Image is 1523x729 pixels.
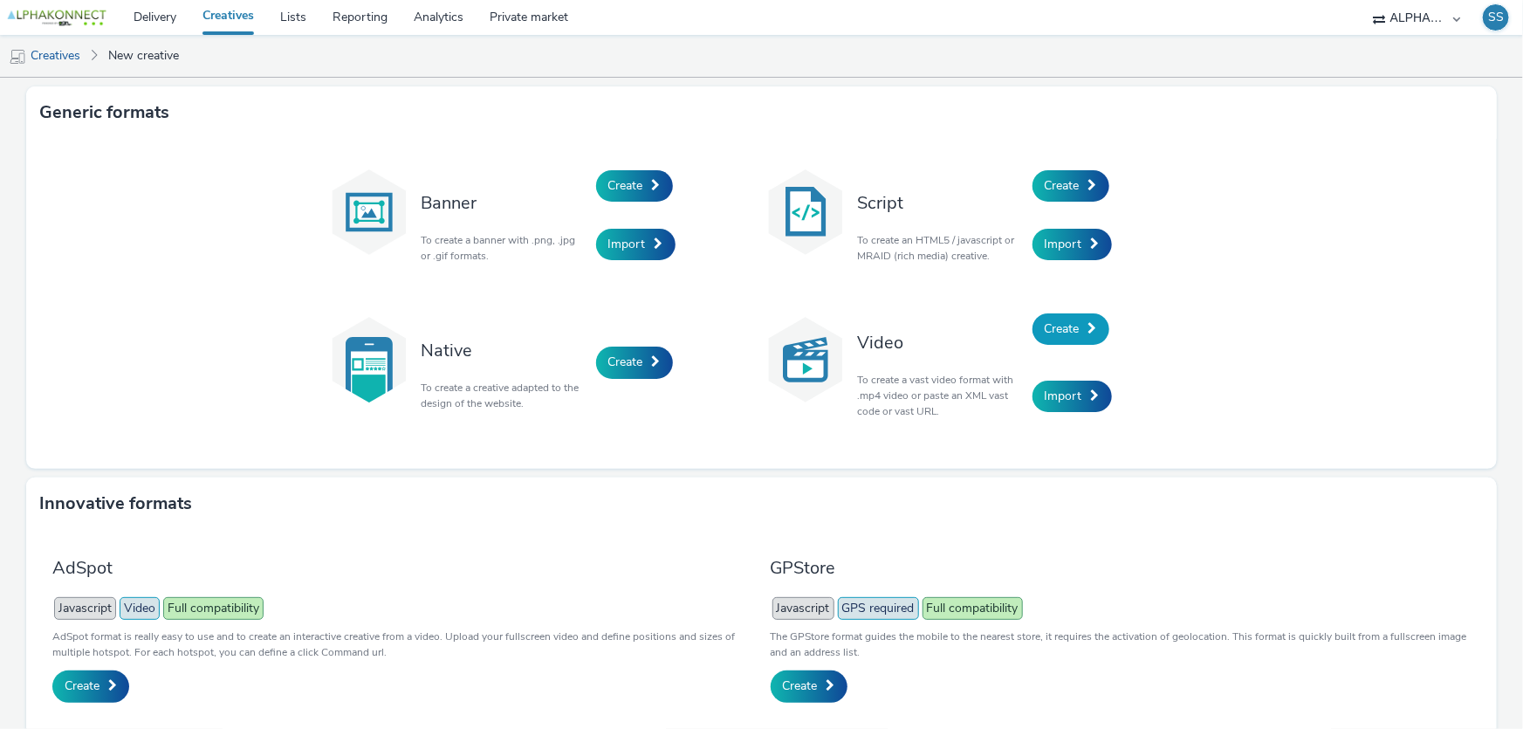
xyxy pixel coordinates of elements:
[858,372,1024,419] p: To create a vast video format with .mp4 video or paste an XML vast code or vast URL.
[4,7,109,29] img: undefined Logo
[608,177,643,194] span: Create
[326,316,413,403] img: native.svg
[771,671,847,702] a: Create
[65,677,99,694] span: Create
[596,347,673,378] a: Create
[52,556,753,580] h3: AdSpot
[39,491,192,517] h3: Innovative formats
[422,339,587,362] h3: Native
[858,331,1024,354] h3: Video
[838,597,919,620] span: GPS required
[858,191,1024,215] h3: Script
[9,48,26,65] img: mobile
[772,597,834,620] span: Javascript
[39,100,169,126] h3: Generic formats
[120,597,160,620] span: Video
[52,671,129,702] a: Create
[608,236,646,252] span: Import
[163,597,264,620] span: Full compatibility
[422,380,587,411] p: To create a creative adapted to the design of the website.
[1045,236,1082,252] span: Import
[1032,229,1112,260] a: Import
[99,35,188,77] a: New creative
[52,629,753,660] p: AdSpot format is really easy to use and to create an interactive creative from a video. Upload yo...
[762,168,849,256] img: code.svg
[783,677,818,694] span: Create
[422,191,587,215] h3: Banner
[1032,313,1109,345] a: Create
[923,597,1023,620] span: Full compatibility
[858,232,1024,264] p: To create an HTML5 / javascript or MRAID (rich media) creative.
[1045,388,1082,404] span: Import
[1488,4,1504,31] div: SS
[1045,177,1080,194] span: Create
[596,170,673,202] a: Create
[762,316,849,403] img: video.svg
[771,629,1472,660] p: The GPStore format guides the mobile to the nearest store, it requires the activation of geolocat...
[1045,320,1080,337] span: Create
[1032,170,1109,202] a: Create
[54,597,116,620] span: Javascript
[596,229,676,260] a: Import
[1032,381,1112,412] a: Import
[422,232,587,264] p: To create a banner with .png, .jpg or .gif formats.
[771,556,1472,580] h3: GPStore
[326,168,413,256] img: banner.svg
[608,354,643,370] span: Create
